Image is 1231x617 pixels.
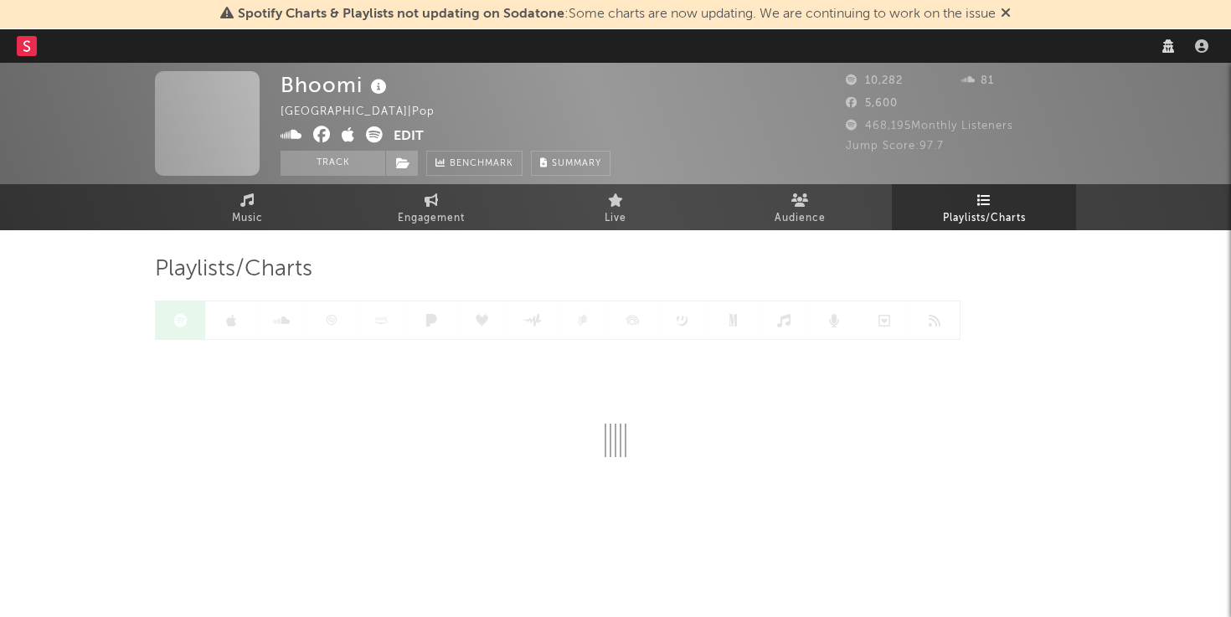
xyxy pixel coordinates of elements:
button: Track [281,151,385,176]
span: 10,282 [846,75,903,86]
a: Engagement [339,184,523,230]
span: Music [232,208,263,229]
span: Benchmark [450,154,513,174]
span: 468,195 Monthly Listeners [846,121,1013,131]
span: Spotify Charts & Playlists not updating on Sodatone [238,8,564,21]
div: Bhoomi [281,71,391,99]
span: Live [605,208,626,229]
a: Music [155,184,339,230]
span: 5,600 [846,98,898,109]
span: Dismiss [1001,8,1011,21]
button: Edit [394,126,424,147]
button: Summary [531,151,610,176]
a: Benchmark [426,151,523,176]
span: Engagement [398,208,465,229]
div: [GEOGRAPHIC_DATA] | Pop [281,102,454,122]
span: Jump Score: 97.7 [846,141,944,152]
span: 81 [961,75,994,86]
span: Summary [552,159,601,168]
span: : Some charts are now updating. We are continuing to work on the issue [238,8,996,21]
span: Audience [775,208,826,229]
a: Live [523,184,708,230]
a: Playlists/Charts [892,184,1076,230]
a: Audience [708,184,892,230]
span: Playlists/Charts [943,208,1026,229]
span: Playlists/Charts [155,260,312,280]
